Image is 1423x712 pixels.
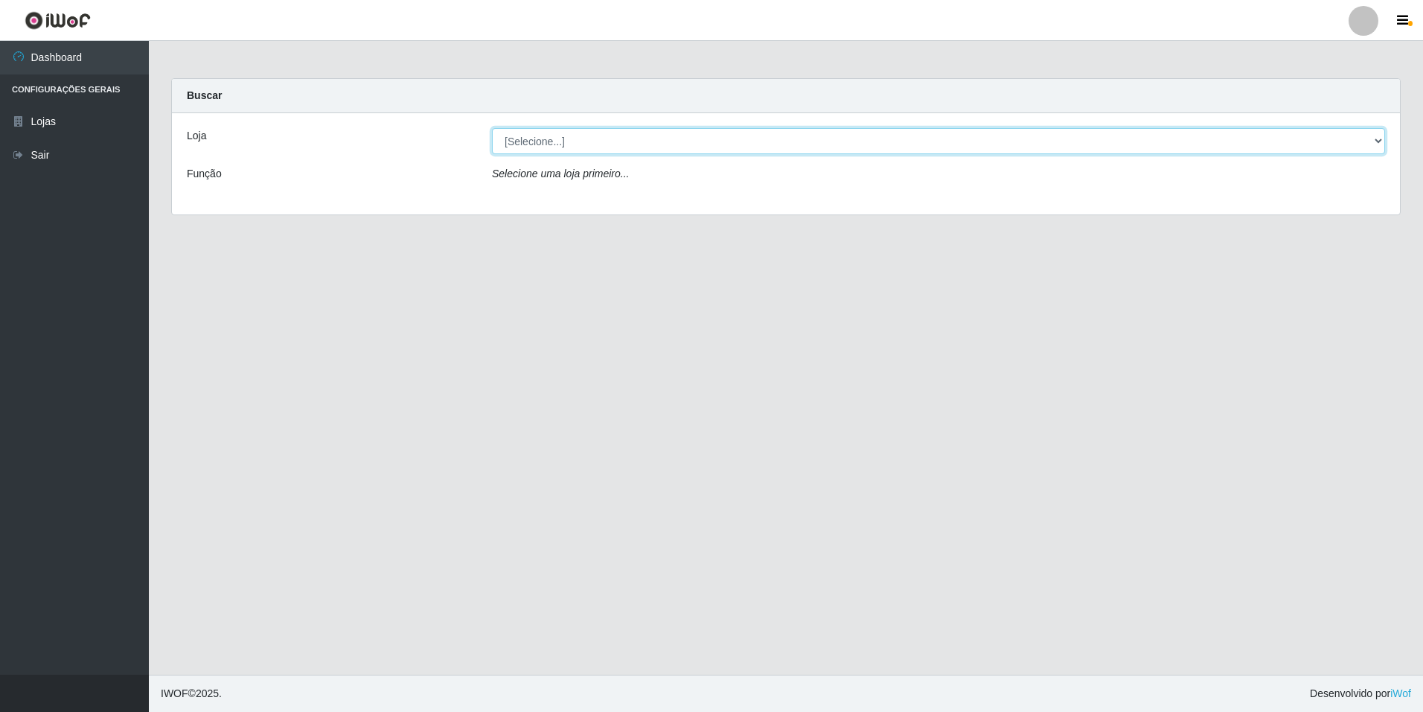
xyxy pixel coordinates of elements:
label: Função [187,166,222,182]
i: Selecione uma loja primeiro... [492,168,629,179]
strong: Buscar [187,89,222,101]
span: © 2025 . [161,686,222,702]
label: Loja [187,128,206,144]
a: iWof [1390,687,1411,699]
span: Desenvolvido por [1310,686,1411,702]
img: CoreUI Logo [25,11,91,30]
span: IWOF [161,687,188,699]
